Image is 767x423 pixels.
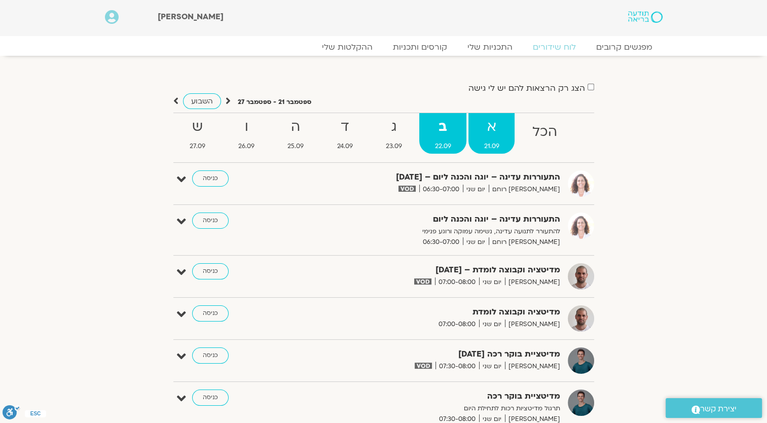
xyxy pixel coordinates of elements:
[383,42,457,52] a: קורסים ותכניות
[223,113,270,154] a: ו26.09
[272,141,319,152] span: 25.09
[419,116,466,138] strong: ב
[415,363,431,369] img: vodicon
[272,113,319,154] a: ה25.09
[457,42,523,52] a: התכניות שלי
[312,213,560,226] strong: התעוררות עדינה – יוגה והכנה ליום
[238,97,311,108] p: ספטמבר 21 - ספטמבר 27
[523,42,586,52] a: לוח שידורים
[419,113,466,154] a: ב22.09
[489,184,560,195] span: [PERSON_NAME] רוחם
[468,116,515,138] strong: א
[321,141,368,152] span: 24.09
[479,319,505,330] span: יום שני
[312,226,560,237] p: להתעורר לתנועה עדינה, נשימה עמוקה ורוגע פנימי
[272,116,319,138] strong: ה
[505,361,560,372] span: [PERSON_NAME]
[312,347,560,361] strong: מדיטציית בוקר רכה [DATE]
[468,84,585,93] label: הצג רק הרצאות להם יש לי גישה
[700,402,737,416] span: יצירת קשר
[468,113,515,154] a: א21.09
[419,141,466,152] span: 22.09
[158,11,224,22] span: [PERSON_NAME]
[463,184,489,195] span: יום שני
[468,141,515,152] span: 21.09
[370,116,417,138] strong: ג
[192,347,229,364] a: כניסה
[479,361,505,372] span: יום שני
[435,361,479,372] span: 07:30-08:00
[192,213,229,229] a: כניסה
[435,319,479,330] span: 07:00-08:00
[321,113,368,154] a: ד24.09
[505,277,560,288] span: [PERSON_NAME]
[223,141,270,152] span: 26.09
[463,237,489,248] span: יום שני
[666,398,762,418] a: יצירת קשר
[223,116,270,138] strong: ו
[191,96,213,106] span: השבוע
[370,141,417,152] span: 23.09
[321,116,368,138] strong: ד
[517,121,572,144] strong: הכל
[435,277,479,288] span: 07:00-08:00
[183,93,221,109] a: השבוע
[398,186,415,192] img: vodicon
[192,305,229,322] a: כניסה
[192,170,229,187] a: כניסה
[312,170,560,184] strong: התעוררות עדינה – יוגה והכנה ליום – [DATE]
[370,113,417,154] a: ג23.09
[174,113,221,154] a: ש27.09
[586,42,663,52] a: מפגשים קרובים
[312,263,560,277] strong: מדיטציה וקבוצה לומדת – [DATE]
[192,263,229,279] a: כניסה
[192,390,229,406] a: כניסה
[312,305,560,319] strong: מדיטציה וקבוצה לומדת
[414,278,431,285] img: vodicon
[489,237,560,248] span: [PERSON_NAME] רוחם
[312,42,383,52] a: ההקלטות שלי
[105,42,663,52] nav: Menu
[312,390,560,403] strong: מדיטציית בוקר רכה
[505,319,560,330] span: [PERSON_NAME]
[174,116,221,138] strong: ש
[419,184,463,195] span: 06:30-07:00
[419,237,463,248] span: 06:30-07:00
[517,113,572,154] a: הכל
[479,277,505,288] span: יום שני
[174,141,221,152] span: 27.09
[312,403,560,414] p: תרגול מדיטציות רכות לתחילת היום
